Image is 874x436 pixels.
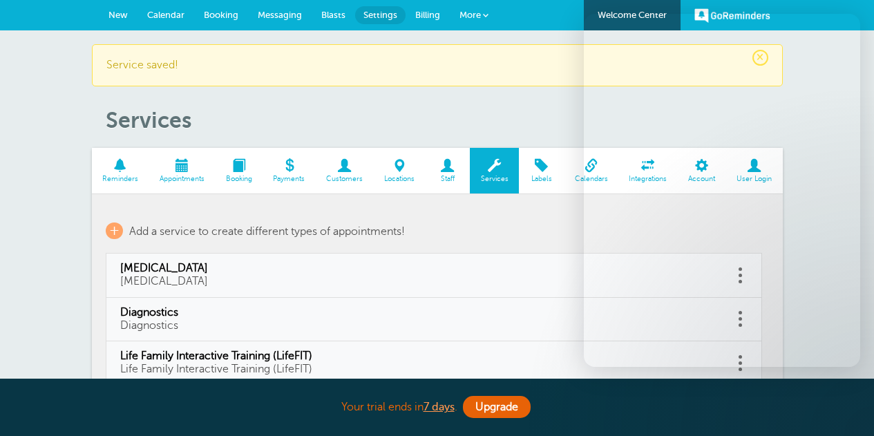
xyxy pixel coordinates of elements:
[99,175,142,183] span: Reminders
[120,319,178,332] span: Diagnostics
[571,175,611,183] span: Calendars
[425,148,470,194] a: Staff
[584,14,860,367] iframe: Intercom live chat
[374,148,426,194] a: Locations
[92,148,149,194] a: Reminders
[106,59,768,72] p: Service saved!
[819,381,860,422] iframe: Resource center
[477,175,512,183] span: Services
[92,392,783,422] div: Your trial ends in .
[526,175,557,183] span: Labels
[120,275,208,287] span: [MEDICAL_DATA]
[263,148,316,194] a: Payments
[355,6,406,24] a: Settings
[363,10,397,20] span: Settings
[432,175,463,183] span: Staff
[381,175,419,183] span: Locations
[108,10,128,20] span: New
[120,350,720,376] a: Life Family Interactive Training (LifeFIT) Life Family Interactive Training (LifeFIT)
[316,148,374,194] a: Customers
[106,222,123,239] span: +
[459,10,481,20] span: More
[106,107,783,133] h1: Services
[519,148,564,194] a: Labels
[564,148,618,194] a: Calendars
[120,306,720,332] a: Diagnostics Diagnostics
[415,10,440,20] span: Billing
[323,175,367,183] span: Customers
[269,175,309,183] span: Payments
[120,262,720,275] span: [MEDICAL_DATA]
[120,306,720,319] span: Diagnostics
[149,148,215,194] a: Appointments
[129,225,405,238] span: Add a service to create different types of appointments!
[321,10,345,20] span: Blasts
[120,350,720,363] span: Life Family Interactive Training (LifeFIT)
[424,401,455,413] a: 7 days
[215,148,263,194] a: Booking
[120,363,312,375] span: Life Family Interactive Training (LifeFIT)
[155,175,208,183] span: Appointments
[120,262,720,288] a: [MEDICAL_DATA] [MEDICAL_DATA]
[106,222,405,239] a: + Add a service to create different types of appointments!
[204,10,238,20] span: Booking
[222,175,256,183] span: Booking
[463,396,531,418] a: Upgrade
[258,10,302,20] span: Messaging
[147,10,184,20] span: Calendar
